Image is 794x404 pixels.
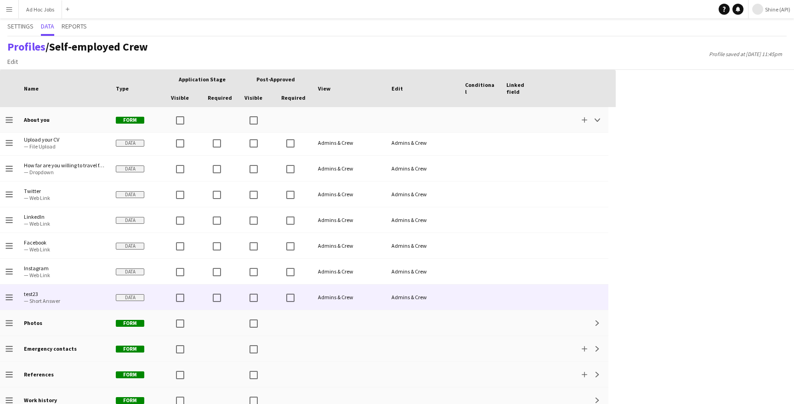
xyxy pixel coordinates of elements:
span: Form [116,371,144,378]
span: Data [41,23,54,29]
span: Shine (API) [765,6,790,13]
div: Admins & Crew [312,207,386,233]
span: — File Upload [24,143,105,150]
div: Admins & Crew [312,285,386,310]
span: Data [116,165,144,172]
span: Data [116,268,144,275]
span: Edit [391,85,403,92]
a: Edit [4,56,22,68]
span: Edit [7,57,18,66]
div: Admins & Crew [312,130,386,155]
div: Admins & Crew [312,233,386,258]
span: Settings [7,23,34,29]
span: — Dropdown [24,169,105,176]
span: Twitter [24,188,105,194]
span: — Web Link [24,272,105,279]
span: Visible [171,94,189,101]
span: — Web Link [24,220,105,227]
span: Type [116,85,129,92]
span: Self-employed Crew [49,40,148,54]
span: — Web Link [24,194,105,201]
div: Admins & Crew [386,182,459,207]
span: View [318,85,330,92]
span: Data [116,243,144,250]
span: Required [281,94,306,101]
span: Data [116,217,144,224]
b: About you [24,116,50,123]
div: Admins & Crew [312,182,386,207]
div: Admins & Crew [386,130,459,155]
span: Form [116,397,144,404]
span: Linked field [506,81,537,95]
b: Photos [24,319,42,326]
b: Emergency contacts [24,345,77,352]
span: Form [116,117,144,124]
div: Admins & Crew [312,156,386,181]
b: Work history [24,397,57,404]
span: Required [208,94,232,101]
span: Reports [62,23,87,29]
span: Profile saved at [DATE] 11:45pm [704,51,787,57]
div: Admins & Crew [386,156,459,181]
span: Instagram [24,265,105,272]
span: Post-Approved [256,76,295,83]
span: Form [116,346,144,353]
b: References [24,371,54,378]
span: Data [116,191,144,198]
div: Admins & Crew [386,259,459,284]
h1: / [7,40,148,54]
span: test23 [24,290,105,297]
span: Data [116,294,144,301]
span: — Short Answer [24,297,105,304]
span: — Web Link [24,246,105,253]
span: Upload your CV [24,136,105,143]
span: Conditional [465,81,495,95]
button: Ad Hoc Jobs [19,0,62,18]
span: LinkedIn [24,213,105,220]
span: Application stage [179,76,226,83]
div: Admins & Crew [386,207,459,233]
span: Name [24,85,39,92]
span: Form [116,320,144,327]
span: Visible [244,94,262,101]
div: Admins & Crew [386,285,459,310]
a: Profiles [7,40,45,54]
div: Admins & Crew [312,259,386,284]
span: Facebook [24,239,105,246]
span: How far are you willing to travel for work? [24,162,105,169]
div: Admins & Crew [386,233,459,258]
span: Data [116,140,144,147]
